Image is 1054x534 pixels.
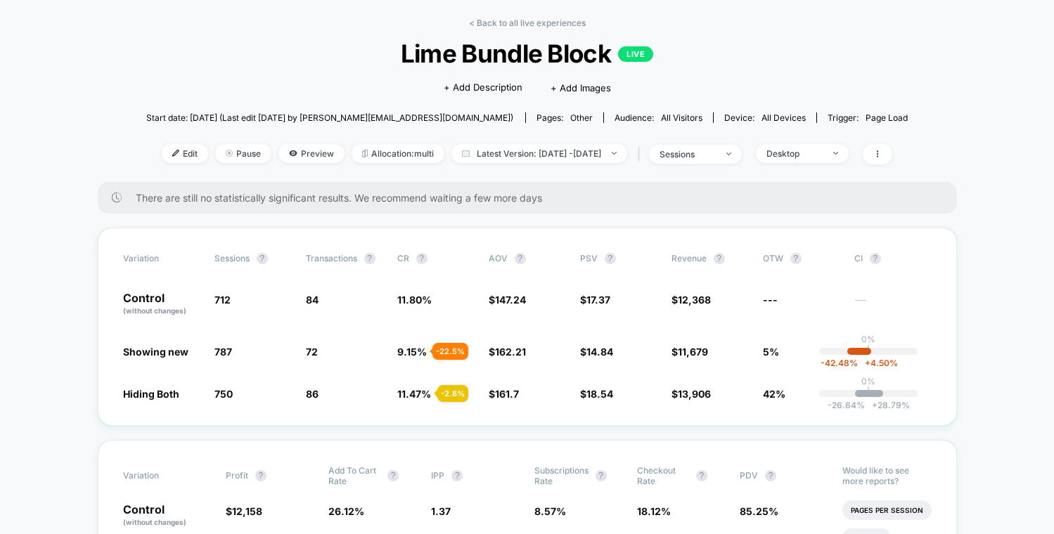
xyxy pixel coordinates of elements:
[123,504,212,528] p: Control
[226,505,262,517] span: $
[790,253,802,264] button: ?
[678,346,708,358] span: 11,679
[661,112,702,123] span: All Visitors
[146,112,513,123] span: Start date: [DATE] (Last edit [DATE] by [PERSON_NAME][EMAIL_ADDRESS][DOMAIN_NAME])
[489,294,526,306] span: $
[226,150,233,157] img: end
[828,400,865,410] span: -26.64 %
[136,192,929,204] span: There are still no statistically significant results. We recommend waiting a few more days
[226,470,248,481] span: Profit
[397,388,431,400] span: 11.47 %
[612,152,617,155] img: end
[678,294,711,306] span: 12,368
[766,148,823,159] div: Desktop
[306,346,318,358] span: 72
[387,470,399,481] button: ?
[833,152,838,155] img: end
[637,465,689,486] span: Checkout Rate
[596,470,607,481] button: ?
[861,334,875,344] p: 0%
[870,253,881,264] button: ?
[495,294,526,306] span: 147.24
[306,253,357,263] span: Transactions
[214,388,233,400] span: 750
[821,358,858,368] span: -42.48 %
[489,388,519,400] span: $
[872,400,878,410] span: +
[397,253,409,263] span: CR
[397,346,427,358] span: 9.15 %
[123,388,179,400] span: Hiding Both
[123,346,188,358] span: Showing new
[713,112,816,123] span: Device:
[726,152,731,155] img: end
[232,505,262,517] span: 12,158
[364,253,375,264] button: ?
[842,500,932,520] li: Pages Per Session
[580,346,613,358] span: $
[451,470,463,481] button: ?
[765,470,776,481] button: ?
[580,388,613,400] span: $
[162,144,208,163] span: Edit
[362,150,368,157] img: rebalance
[763,294,778,306] span: ---
[278,144,345,163] span: Preview
[867,344,870,355] p: |
[861,376,875,386] p: 0%
[865,400,910,410] span: 28.79 %
[586,388,613,400] span: 18.54
[660,149,716,159] div: sessions
[570,112,593,123] span: other
[671,388,711,400] span: $
[828,112,908,123] div: Trigger:
[865,358,870,368] span: +
[451,144,627,163] span: Latest Version: [DATE] - [DATE]
[214,253,250,263] span: Sessions
[123,292,200,316] p: Control
[214,294,231,306] span: 712
[714,253,725,264] button: ?
[515,253,526,264] button: ?
[437,385,468,402] div: - 2.8 %
[214,346,232,358] span: 787
[671,346,708,358] span: $
[867,386,870,397] p: |
[306,294,319,306] span: 84
[740,505,778,517] span: 85.25 %
[854,296,932,316] span: ---
[123,518,186,526] span: (without changes)
[172,150,179,157] img: edit
[416,253,428,264] button: ?
[432,343,468,360] div: - 22.5 %
[763,346,779,358] span: 5%
[634,144,649,164] span: |
[534,505,566,517] span: 8.57 %
[696,470,707,481] button: ?
[444,81,522,95] span: + Add Description
[740,470,758,481] span: PDV
[431,505,451,517] span: 1.37
[866,112,908,123] span: Page Load
[495,388,519,400] span: 161.7
[586,346,613,358] span: 14.84
[580,294,610,306] span: $
[184,39,870,68] span: Lime Bundle Block
[536,112,593,123] div: Pages:
[328,465,380,486] span: Add To Cart Rate
[489,253,508,263] span: AOV
[605,253,616,264] button: ?
[761,112,806,123] span: all devices
[257,253,268,264] button: ?
[615,112,702,123] div: Audience:
[462,150,470,157] img: calendar
[671,253,707,263] span: Revenue
[215,144,271,163] span: Pause
[551,82,611,93] span: + Add Images
[586,294,610,306] span: 17.37
[858,358,898,368] span: 4.50 %
[397,294,432,306] span: 11.80 %
[123,465,200,486] span: Variation
[495,346,526,358] span: 162.21
[671,294,711,306] span: $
